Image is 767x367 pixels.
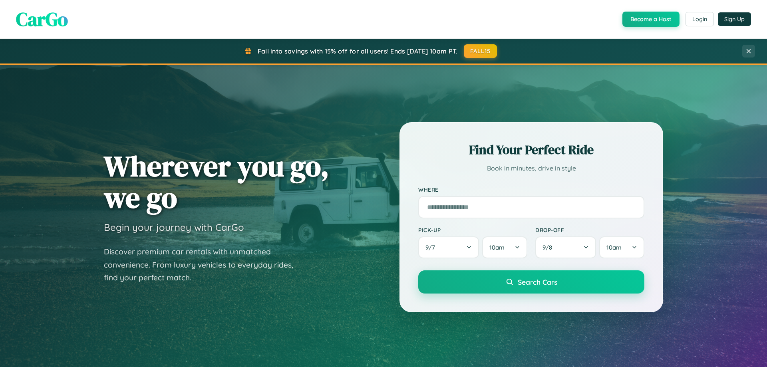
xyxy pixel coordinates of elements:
[418,226,527,233] label: Pick-up
[418,186,644,193] label: Where
[686,12,714,26] button: Login
[599,236,644,258] button: 10am
[16,6,68,32] span: CarGo
[482,236,527,258] button: 10am
[418,236,479,258] button: 9/7
[622,12,680,27] button: Become a Host
[104,150,329,213] h1: Wherever you go, we go
[489,244,505,251] span: 10am
[418,270,644,294] button: Search Cars
[418,141,644,159] h2: Find Your Perfect Ride
[464,44,497,58] button: FALL15
[425,244,439,251] span: 9 / 7
[104,221,244,233] h3: Begin your journey with CarGo
[258,47,458,55] span: Fall into savings with 15% off for all users! Ends [DATE] 10am PT.
[542,244,556,251] span: 9 / 8
[718,12,751,26] button: Sign Up
[535,226,644,233] label: Drop-off
[535,236,596,258] button: 9/8
[606,244,622,251] span: 10am
[418,163,644,174] p: Book in minutes, drive in style
[104,245,304,284] p: Discover premium car rentals with unmatched convenience. From luxury vehicles to everyday rides, ...
[518,278,557,286] span: Search Cars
